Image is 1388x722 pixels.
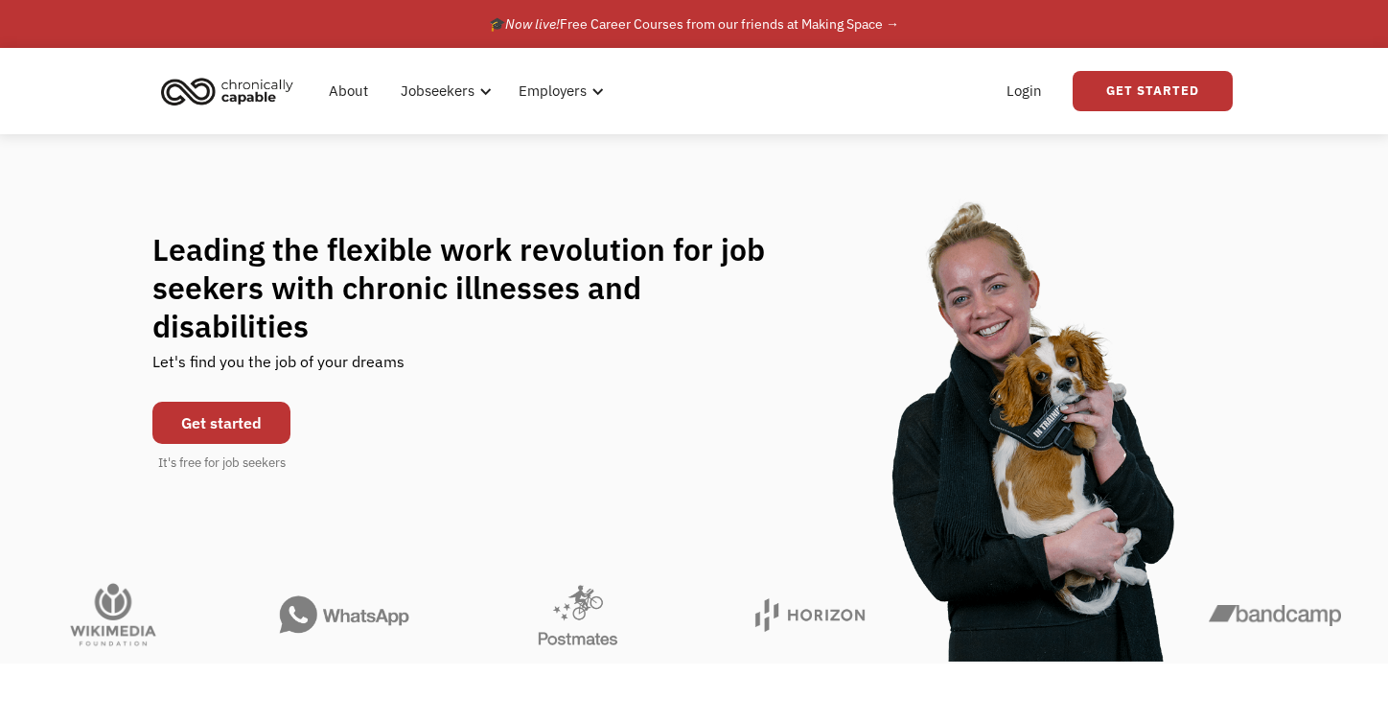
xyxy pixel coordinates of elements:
[158,454,286,473] div: It's free for job seekers
[152,345,405,392] div: Let's find you the job of your dreams
[401,80,474,103] div: Jobseekers
[489,12,899,35] div: 🎓 Free Career Courses from our friends at Making Space →
[995,60,1053,122] a: Login
[505,15,560,33] em: Now live!
[155,70,299,112] img: Chronically Capable logo
[152,402,290,444] a: Get started
[317,60,380,122] a: About
[519,80,587,103] div: Employers
[152,230,802,345] h1: Leading the flexible work revolution for job seekers with chronic illnesses and disabilities
[1073,71,1233,111] a: Get Started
